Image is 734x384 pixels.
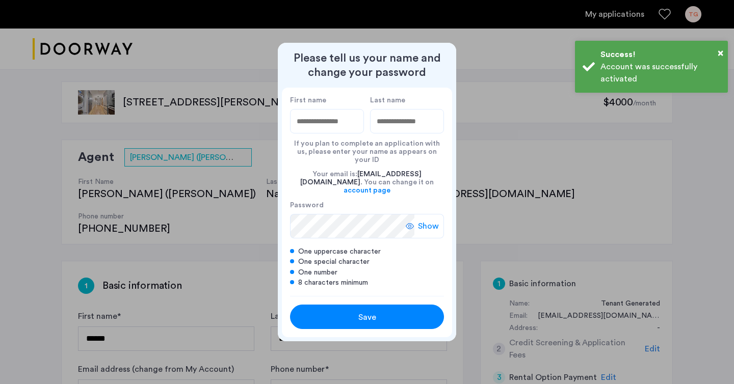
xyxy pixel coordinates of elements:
[718,48,723,58] span: ×
[418,220,439,232] span: Show
[290,246,444,257] div: One uppercase character
[290,164,444,201] div: Your email is: . You can change it on
[290,96,364,105] label: First name
[691,343,724,374] iframe: chat widget
[344,186,390,195] a: account page
[290,267,444,278] div: One number
[370,96,444,105] label: Last name
[290,257,444,267] div: One special character
[600,48,720,61] div: Success!
[290,305,444,329] button: button
[718,45,723,61] button: Close
[290,201,414,210] label: Password
[358,311,376,323] span: Save
[290,278,444,288] div: 8 characters minimum
[290,133,444,164] div: If you plan to complete an application with us, please enter your name as appears on your ID
[600,61,720,85] div: Account was successfully activated
[282,51,452,79] h2: Please tell us your name and change your password
[300,171,422,186] span: [EMAIL_ADDRESS][DOMAIN_NAME]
